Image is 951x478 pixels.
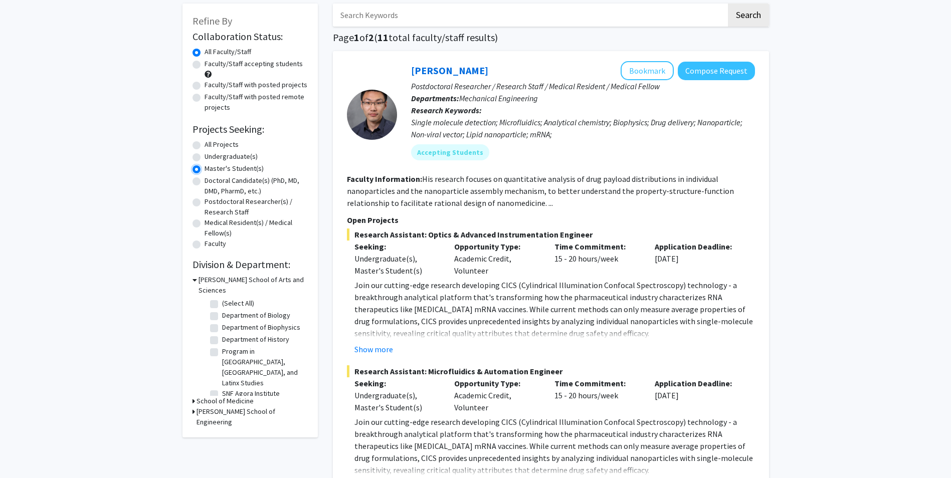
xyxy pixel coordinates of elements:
[193,31,308,43] h2: Collaboration Status:
[547,377,647,413] div: 15 - 20 hours/week
[222,334,289,345] label: Department of History
[205,59,303,69] label: Faculty/Staff accepting students
[411,105,482,115] b: Research Keywords:
[411,64,488,77] a: [PERSON_NAME]
[193,123,308,135] h2: Projects Seeking:
[647,377,747,413] div: [DATE]
[354,389,440,413] div: Undergraduate(s), Master's Student(s)
[333,32,769,44] h1: Page of ( total faculty/staff results)
[377,31,389,44] span: 11
[447,241,547,277] div: Academic Credit, Volunteer
[193,15,232,27] span: Refine By
[205,47,251,57] label: All Faculty/Staff
[205,217,308,238] label: Medical Resident(s) / Medical Fellow(s)
[678,62,755,80] button: Compose Request to Sixuan Li
[368,31,374,44] span: 2
[347,365,755,377] span: Research Assistant: Microfluidics & Automation Engineer
[411,80,755,92] p: Postdoctoral Researcher / Research Staff / Medical Resident / Medical Fellow
[454,241,539,253] p: Opportunity Type:
[447,377,547,413] div: Academic Credit, Volunteer
[347,174,734,208] fg-read-more: His research focuses on quantitative analysis of drug payload distributions in individual nanopar...
[197,396,254,406] h3: School of Medicine
[454,377,539,389] p: Opportunity Type:
[205,196,308,217] label: Postdoctoral Researcher(s) / Research Staff
[205,175,308,196] label: Doctoral Candidate(s) (PhD, MD, DMD, PharmD, etc.)
[554,241,640,253] p: Time Commitment:
[333,4,726,27] input: Search Keywords
[354,377,440,389] p: Seeking:
[222,310,290,321] label: Department of Biology
[222,346,305,388] label: Program in [GEOGRAPHIC_DATA], [GEOGRAPHIC_DATA], and Latinx Studies
[222,388,280,399] label: SNF Agora Institute
[205,80,307,90] label: Faculty/Staff with posted projects
[354,241,440,253] p: Seeking:
[655,377,740,389] p: Application Deadline:
[205,151,258,162] label: Undergraduate(s)
[222,322,300,333] label: Department of Biophysics
[193,259,308,271] h2: Division & Department:
[411,144,489,160] mat-chip: Accepting Students
[554,377,640,389] p: Time Commitment:
[354,31,359,44] span: 1
[354,343,393,355] button: Show more
[199,275,308,296] h3: [PERSON_NAME] School of Arts and Sciences
[647,241,747,277] div: [DATE]
[347,228,755,241] span: Research Assistant: Optics & Advanced Instrumentation Engineer
[354,279,755,339] p: Join our cutting-edge research developing CICS (Cylindrical Illumination Confocal Spectroscopy) t...
[354,253,440,277] div: Undergraduate(s), Master's Student(s)
[347,214,755,226] p: Open Projects
[205,139,239,150] label: All Projects
[655,241,740,253] p: Application Deadline:
[728,4,769,27] button: Search
[8,433,43,470] iframe: Chat
[205,163,264,174] label: Master's Student(s)
[197,406,308,427] h3: [PERSON_NAME] School of Engineering
[459,93,538,103] span: Mechanical Engineering
[347,174,422,184] b: Faculty Information:
[411,93,459,103] b: Departments:
[547,241,647,277] div: 15 - 20 hours/week
[205,92,308,113] label: Faculty/Staff with posted remote projects
[411,116,755,140] div: Single molecule detection; Microfluidics; Analytical chemistry; Biophysics; Drug delivery; Nanopa...
[222,298,254,309] label: (Select All)
[621,61,674,80] button: Add Sixuan Li to Bookmarks
[354,416,755,476] p: Join our cutting-edge research developing CICS (Cylindrical Illumination Confocal Spectroscopy) t...
[205,238,226,249] label: Faculty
